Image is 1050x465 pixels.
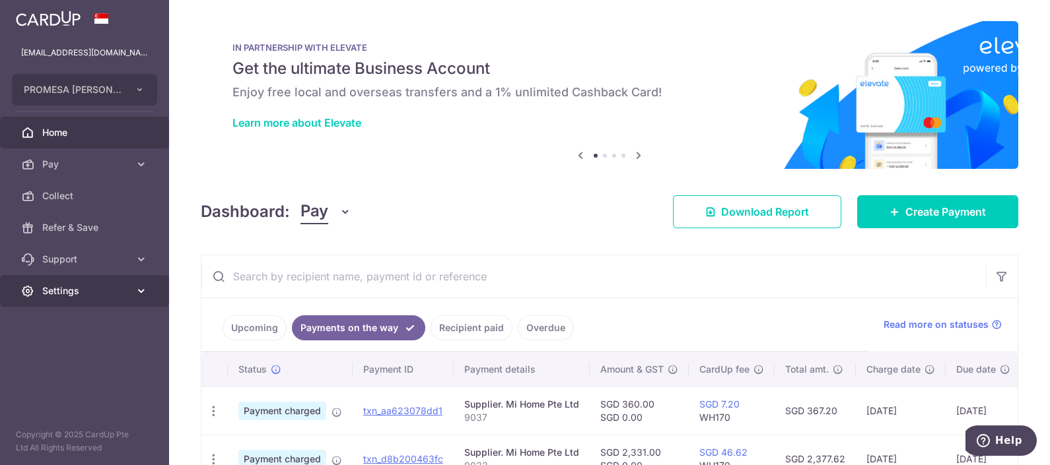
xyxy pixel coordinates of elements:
[775,387,856,435] td: SGD 367.20
[464,411,579,424] p: 9037
[300,199,328,224] span: Pay
[785,363,829,376] span: Total amt.
[518,315,574,340] a: Overdue
[42,284,129,297] span: Settings
[590,387,689,435] td: SGD 360.00 SGD 0.00
[946,387,1021,435] td: [DATE]
[201,200,290,224] h4: Dashboard:
[232,42,987,53] p: IN PARTNERSHIP WITH ELEVATE
[238,402,326,420] span: Payment charged
[464,446,579,459] div: Supplier. Mi Home Pte Ltd
[363,453,443,464] a: txn_d8b200463fc
[884,318,1002,331] a: Read more on statuses
[42,126,129,139] span: Home
[232,116,361,129] a: Learn more about Elevate
[238,363,267,376] span: Status
[721,204,809,220] span: Download Report
[201,255,986,297] input: Search by recipient name, payment id or reference
[600,363,664,376] span: Amount & GST
[866,363,921,376] span: Charge date
[464,398,579,411] div: Supplier. Mi Home Pte Ltd
[673,195,841,228] a: Download Report
[24,83,122,96] span: PROMESA [PERSON_NAME] STUDIO PTE. LTD.
[21,46,148,59] p: [EMAIL_ADDRESS][DOMAIN_NAME]
[965,425,1037,458] iframe: Opens a widget where you can find more information
[300,199,351,224] button: Pay
[431,315,512,340] a: Recipient paid
[956,363,996,376] span: Due date
[884,318,989,331] span: Read more on statuses
[42,158,129,171] span: Pay
[42,189,129,202] span: Collect
[689,387,775,435] td: WH170
[232,58,987,79] h5: Get the ultimate Business Account
[363,405,442,416] a: txn_aa623078dd1
[454,352,590,387] th: Payment details
[232,84,987,100] h6: Enjoy free local and overseas transfers and a 1% unlimited Cashback Card!
[857,195,1018,228] a: Create Payment
[42,221,129,234] span: Refer & Save
[16,11,81,26] img: CardUp
[699,363,750,376] span: CardUp fee
[699,447,748,458] a: SGD 46.62
[223,315,287,340] a: Upcoming
[905,204,986,220] span: Create Payment
[201,21,1018,169] img: Renovation banner
[292,315,425,340] a: Payments on the way
[42,253,129,266] span: Support
[353,352,454,387] th: Payment ID
[699,398,740,410] a: SGD 7.20
[12,74,157,106] button: PROMESA [PERSON_NAME] STUDIO PTE. LTD.
[856,387,946,435] td: [DATE]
